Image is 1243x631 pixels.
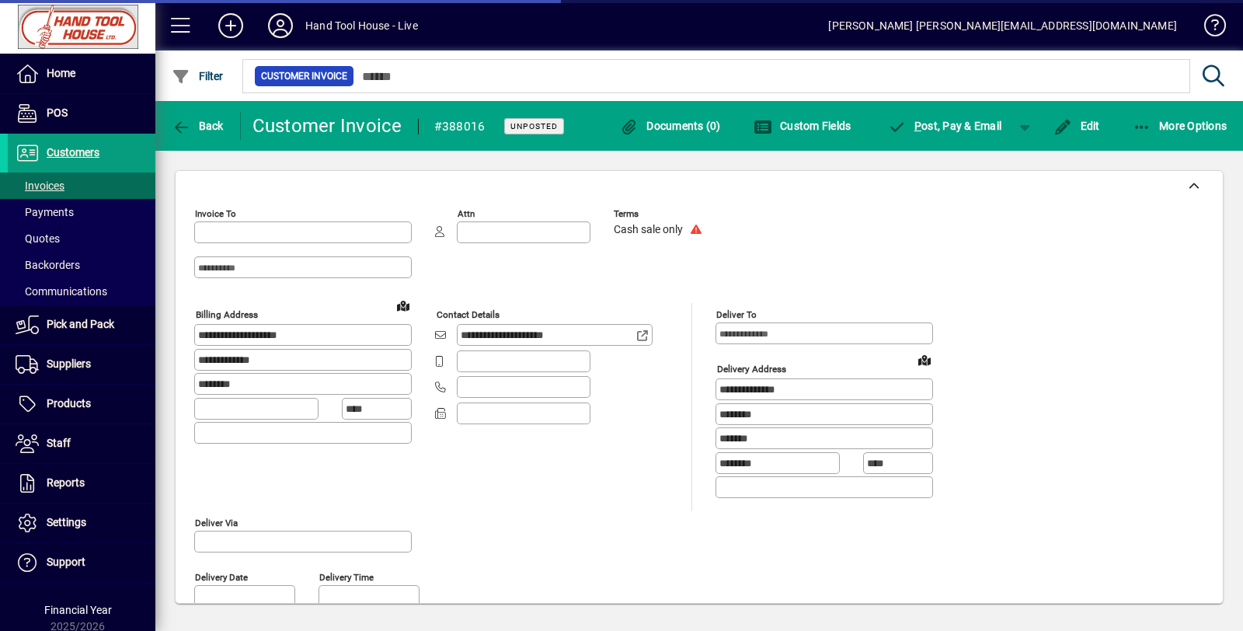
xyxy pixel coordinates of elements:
[195,208,236,219] mat-label: Invoice To
[8,252,155,278] a: Backorders
[912,347,937,372] a: View on map
[914,120,921,132] span: P
[1050,112,1104,140] button: Edit
[614,209,707,219] span: Terms
[47,397,91,410] span: Products
[319,571,374,582] mat-label: Delivery time
[754,120,851,132] span: Custom Fields
[172,70,224,82] span: Filter
[8,464,155,503] a: Reports
[16,259,80,271] span: Backorders
[305,13,418,38] div: Hand Tool House - Live
[8,543,155,582] a: Support
[256,12,305,40] button: Profile
[206,12,256,40] button: Add
[47,67,75,79] span: Home
[887,120,1001,132] span: ost, Pay & Email
[8,504,155,542] a: Settings
[172,120,224,132] span: Back
[1129,112,1231,140] button: More Options
[8,54,155,93] a: Home
[47,556,85,568] span: Support
[47,516,86,528] span: Settings
[1053,120,1100,132] span: Edit
[16,180,64,192] span: Invoices
[195,571,248,582] mat-label: Delivery date
[16,232,60,245] span: Quotes
[8,424,155,463] a: Staff
[614,224,683,236] span: Cash sale only
[155,112,241,140] app-page-header-button: Back
[195,517,238,528] mat-label: Deliver via
[44,604,112,616] span: Financial Year
[1133,120,1227,132] span: More Options
[828,13,1177,38] div: [PERSON_NAME] [PERSON_NAME][EMAIL_ADDRESS][DOMAIN_NAME]
[750,112,855,140] button: Custom Fields
[458,208,475,219] mat-label: Attn
[47,357,91,370] span: Suppliers
[16,285,107,298] span: Communications
[8,305,155,344] a: Pick and Pack
[8,199,155,225] a: Payments
[391,293,416,318] a: View on map
[47,146,99,159] span: Customers
[1193,3,1224,54] a: Knowledge Base
[168,62,228,90] button: Filter
[716,309,757,320] mat-label: Deliver To
[8,225,155,252] a: Quotes
[47,106,68,119] span: POS
[252,113,402,138] div: Customer Invoice
[510,121,558,131] span: Unposted
[168,112,228,140] button: Back
[47,318,114,330] span: Pick and Pack
[8,278,155,305] a: Communications
[8,385,155,424] a: Products
[434,114,486,139] div: #388016
[616,112,725,140] button: Documents (0)
[879,112,1009,140] button: Post, Pay & Email
[261,68,347,84] span: Customer Invoice
[620,120,721,132] span: Documents (0)
[16,206,74,218] span: Payments
[47,437,71,449] span: Staff
[47,476,85,489] span: Reports
[8,94,155,133] a: POS
[8,345,155,384] a: Suppliers
[8,173,155,199] a: Invoices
